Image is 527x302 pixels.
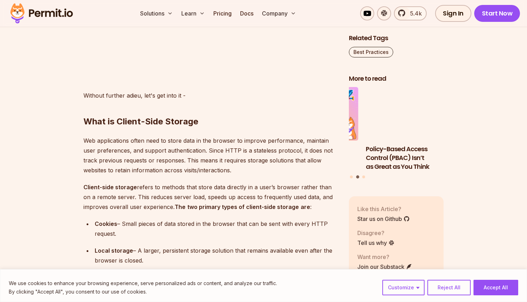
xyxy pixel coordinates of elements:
[259,6,299,20] button: Company
[187,203,299,210] strong: two primary types of client-side storage
[357,229,395,237] p: Disagree?
[349,47,393,57] a: Best Practices
[9,279,277,288] p: We use cookies to enhance your browsing experience, serve personalized ads or content, and analyz...
[237,6,256,20] a: Docs
[178,6,208,20] button: Learn
[263,87,358,171] li: 1 of 3
[95,246,338,265] div: – A larger, persistent storage solution that remains available even after the browser is closed.
[382,280,425,295] button: Customize
[83,136,338,175] p: Web applications often need to store data in the browser to improve performance, maintain user pr...
[83,88,338,127] h2: What is Client-Side Storage
[435,5,471,22] a: Sign In
[137,6,176,20] button: Solutions
[83,91,338,100] p: Without further adieu, let's get into it -
[349,74,444,83] h2: More to read
[350,175,353,178] button: Go to slide 1
[95,220,117,227] strong: Cookies
[406,9,422,18] span: 5.4k
[263,145,358,171] h3: How to Use JWTs for Authorization: Best Practices and Common Mistakes
[357,205,410,213] p: Like this Article?
[9,288,277,296] p: By clicking "Accept All", you consent to our use of cookies.
[211,6,234,20] a: Pricing
[95,219,338,239] div: – Small pieces of data stored in the browser that can be sent with every HTTP request.
[356,175,359,179] button: Go to slide 2
[357,263,412,271] a: Join our Substack
[394,6,427,20] a: 5.4k
[427,280,471,295] button: Reject All
[474,5,520,22] a: Start Now
[175,203,186,210] strong: The
[7,1,76,25] img: Permit logo
[473,280,518,295] button: Accept All
[366,87,461,141] img: Policy-Based Access Control (PBAC) Isn’t as Great as You Think
[263,87,358,171] a: How to Use JWTs for Authorization: Best Practices and Common MistakesHow to Use JWTs for Authoriz...
[357,239,395,247] a: Tell us why
[349,34,444,43] h2: Related Tags
[301,203,310,210] strong: are
[366,87,461,171] li: 2 of 3
[83,182,338,212] p: refers to methods that store data directly in a user’s browser rather than on a remote server. Th...
[366,145,461,171] h3: Policy-Based Access Control (PBAC) Isn’t as Great as You Think
[95,247,133,254] strong: Local storage
[83,184,137,191] strong: Client-side storage
[357,253,412,261] p: Want more?
[349,87,444,180] div: Posts
[362,175,365,178] button: Go to slide 3
[357,215,410,223] a: Star us on Github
